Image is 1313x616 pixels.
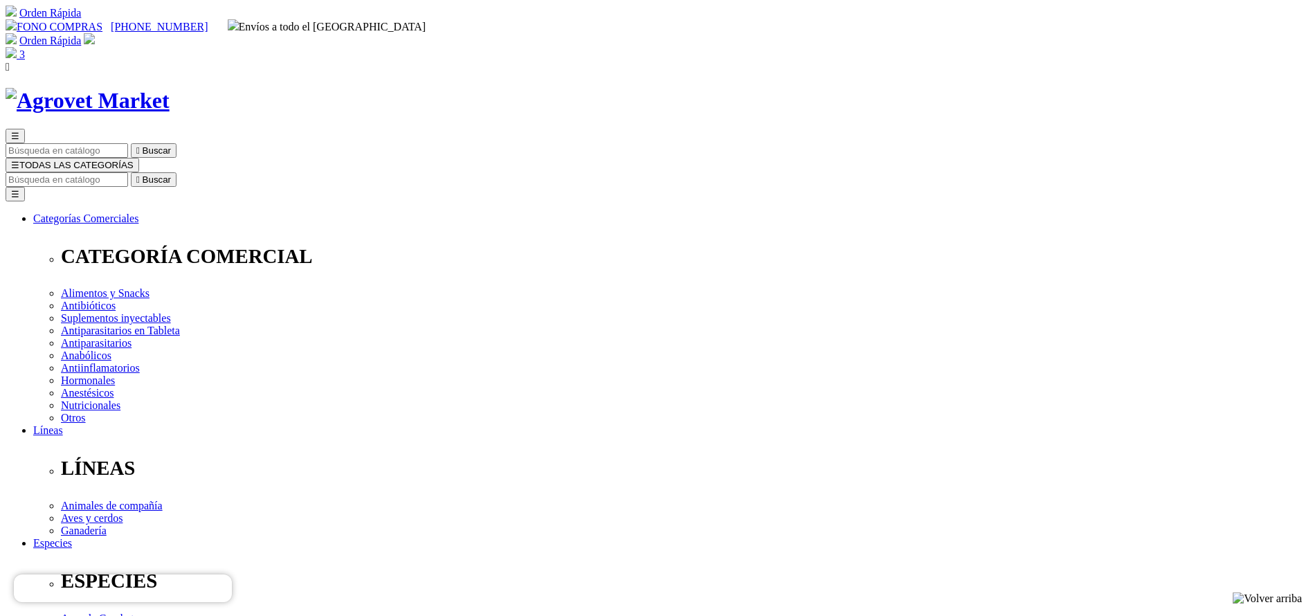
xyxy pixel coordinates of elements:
[131,172,176,187] button:  Buscar
[61,337,132,349] a: Antiparasitarios
[6,48,25,60] a: 3
[6,88,170,114] img: Agrovet Market
[136,174,140,185] i: 
[61,457,1307,480] p: LÍNEAS
[136,145,140,156] i: 
[61,350,111,361] a: Anabólicos
[6,129,25,143] button: ☰
[6,172,128,187] input: Buscar
[11,160,19,170] span: ☰
[6,19,17,30] img: phone.svg
[1233,592,1302,605] img: Volver arriba
[6,6,17,17] img: shopping-cart.svg
[61,325,180,336] a: Antiparasitarios en Tableta
[111,21,208,33] a: [PHONE_NUMBER]
[228,21,426,33] span: Envíos a todo el [GEOGRAPHIC_DATA]
[61,374,115,386] a: Hormonales
[131,143,176,158] button:  Buscar
[33,537,72,549] a: Especies
[84,35,95,46] a: Acceda a su cuenta de cliente
[61,300,116,311] a: Antibióticos
[11,131,19,141] span: ☰
[14,574,232,602] iframe: Brevo live chat
[61,525,107,536] a: Ganadería
[33,212,138,224] a: Categorías Comerciales
[61,399,120,411] a: Nutricionales
[6,187,25,201] button: ☰
[6,47,17,58] img: shopping-bag.svg
[61,412,86,424] a: Otros
[61,512,123,524] a: Aves y cerdos
[61,387,114,399] a: Anestésicos
[61,500,163,511] a: Animales de compañía
[6,33,17,44] img: shopping-cart.svg
[61,362,140,374] a: Antiinflamatorios
[6,158,139,172] button: ☰TODAS LAS CATEGORÍAS
[143,174,171,185] span: Buscar
[19,35,81,46] a: Orden Rápida
[84,33,95,44] img: user.svg
[228,19,239,30] img: delivery-truck.svg
[19,48,25,60] span: 3
[61,245,1307,268] p: CATEGORÍA COMERCIAL
[61,570,1307,592] p: ESPECIES
[6,143,128,158] input: Buscar
[61,287,150,299] a: Alimentos y Snacks
[33,424,63,436] a: Líneas
[19,7,81,19] a: Orden Rápida
[6,21,102,33] a: FONO COMPRAS
[6,61,10,73] i: 
[61,312,171,324] a: Suplementos inyectables
[143,145,171,156] span: Buscar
